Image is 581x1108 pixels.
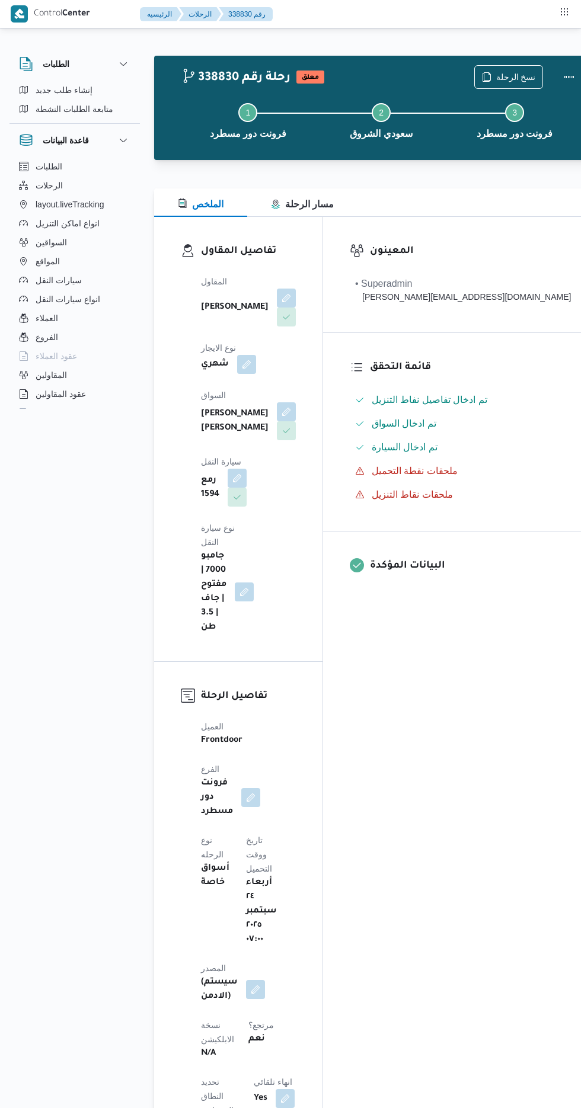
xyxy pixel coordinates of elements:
b: [PERSON_NAME] [201,300,269,315]
button: العملاء [14,309,135,328]
img: X8yXhbKr1z7QwAAAABJRU5ErkJggg== [11,5,28,23]
b: Frontdoor [201,734,242,748]
span: نسخ الرحلة [496,70,536,84]
button: المواقع [14,252,135,271]
span: السواق [201,390,226,400]
span: فرونت دور مسطرد [477,127,553,141]
b: رمع 1594 [201,473,219,502]
span: معلق [296,71,324,84]
span: 1 [246,108,251,117]
span: الفروع [36,330,58,344]
span: إنشاء طلب جديد [36,83,92,97]
span: مسار الرحلة [271,199,334,209]
button: اجهزة التليفون [14,404,135,422]
span: ملحقات نقاط التنزيل [372,488,453,502]
span: 3 [512,108,517,117]
span: نسخة الابلكيشن [201,1020,234,1044]
button: الرحلات [14,176,135,195]
span: الطلبات [36,159,62,174]
span: المقاولين [36,368,67,382]
button: عقود المقاولين [14,385,135,404]
span: الملخص [178,199,224,209]
h3: تفاصيل المقاول [201,244,296,260]
h3: تفاصيل الرحلة [201,689,296,704]
span: layout.liveTracking [36,197,104,212]
button: تم ادخال السيارة [350,438,576,457]
span: الفرع [201,764,219,774]
span: نوع الايجار [201,343,236,353]
span: اجهزة التليفون [36,406,85,420]
span: ملحقات نقطة التحميل [372,466,458,476]
button: ملحقات نقطة التحميل [350,462,576,481]
button: انواع سيارات النقل [14,290,135,309]
span: الرحلات [36,178,63,193]
button: عقود العملاء [14,347,135,366]
h3: قائمة التحقق [370,360,576,376]
span: مرتجع؟ [248,1020,274,1030]
button: تم ادخال السواق [350,414,576,433]
button: إنشاء طلب جديد [14,81,135,100]
div: [PERSON_NAME][EMAIL_ADDRESS][DOMAIN_NAME] [355,291,571,303]
span: العملاء [36,311,58,325]
b: أربعاء ٢٤ سبتمبر ٢٠٢٥ ٠٧:٠٠ [246,876,277,947]
button: نسخ الرحلة [474,65,544,89]
button: الطلبات [14,157,135,176]
span: فرونت دور مسطرد [210,127,286,141]
div: الطلبات [9,81,140,123]
div: قاعدة البيانات [9,157,140,414]
b: معلق [302,74,319,81]
button: layout.liveTracking [14,195,135,214]
span: تم ادخال السيارة [372,440,438,454]
span: تم ادخال تفاصيل نفاط التنزيل [372,393,487,407]
button: الطلبات [19,57,130,71]
b: N/A [201,1046,216,1061]
button: المقاولين [14,366,135,385]
h3: الطلبات [43,57,69,71]
button: Actions [557,65,581,89]
span: تم ادخال السيارة [372,442,438,452]
button: الرحلات [179,7,221,21]
span: انواع اماكن التنزيل [36,216,100,230]
b: شهري [201,357,229,372]
span: تم ادخال تفاصيل نفاط التنزيل [372,395,487,405]
h2: 338830 رحلة رقم [181,71,290,86]
span: سعودي الشروق [350,127,412,141]
button: انواع اماكن التنزيل [14,214,135,233]
span: المصدر [201,963,226,973]
button: ملحقات نقاط التنزيل [350,485,576,504]
span: 2 [379,108,384,117]
div: • Superadmin [355,277,571,291]
h3: المعينون [370,244,576,260]
h3: البيانات المؤكدة [370,558,576,574]
span: ملحقات نقاط التنزيل [372,489,453,499]
span: عقود العملاء [36,349,77,363]
span: السواقين [36,235,67,249]
b: نعم [248,1032,265,1046]
iframe: chat widget [12,1061,50,1096]
span: المواقع [36,254,60,268]
span: نوع الرحله [201,835,224,859]
b: Center [62,9,90,19]
button: سعودي الشروق [315,89,448,150]
button: 338830 رقم [219,7,273,21]
span: العميل [201,722,224,731]
button: السواقين [14,233,135,252]
button: الفروع [14,328,135,347]
button: تم ادخال تفاصيل نفاط التنزيل [350,390,576,409]
span: سيارات النقل [36,273,82,287]
b: Yes [254,1091,267,1106]
b: جامبو 7000 | مفتوح | جاف | 3.5 طن [201,549,226,635]
b: (سيستم (الادمن [201,975,238,1004]
b: فرونت دور مسطرد [201,776,233,819]
button: فرونت دور مسطرد [181,89,315,150]
span: انهاء تلقائي [254,1077,292,1087]
button: سيارات النقل [14,271,135,290]
h3: قاعدة البيانات [43,133,89,148]
button: قاعدة البيانات [19,133,130,148]
span: متابعة الطلبات النشطة [36,102,113,116]
span: • Superadmin mohamed.nabil@illa.com.eg [355,277,571,303]
span: المقاول [201,277,227,286]
span: نوع سيارة النقل [201,523,235,547]
b: [PERSON_NAME] [PERSON_NAME] [201,407,269,435]
span: ملحقات نقطة التحميل [372,464,458,478]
